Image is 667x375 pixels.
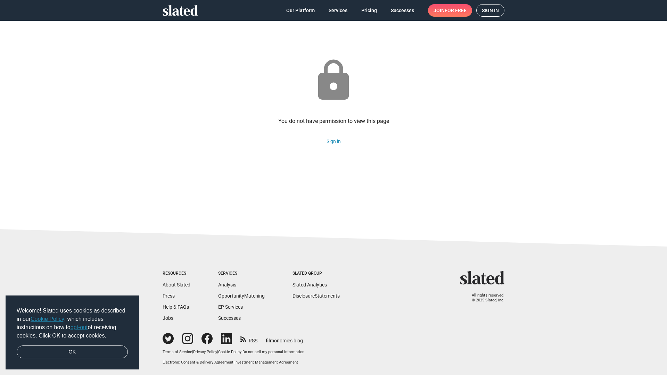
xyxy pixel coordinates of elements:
[218,304,243,310] a: EP Services
[233,360,234,365] span: |
[163,304,189,310] a: Help & FAQs
[293,271,340,276] div: Slated Group
[391,4,414,17] span: Successes
[163,350,192,354] a: Terms of Service
[71,324,88,330] a: opt-out
[17,345,128,359] a: dismiss cookie message
[385,4,420,17] a: Successes
[323,4,353,17] a: Services
[218,293,265,299] a: OpportunityMatching
[163,360,233,365] a: Electronic Consent & Delivery Agreement
[434,4,467,17] span: Join
[234,360,298,365] a: Investment Management Agreement
[278,117,389,125] div: You do not have permission to view this page
[266,338,274,343] span: film
[311,58,356,103] mat-icon: lock
[193,350,217,354] a: Privacy Policy
[192,350,193,354] span: |
[242,350,304,355] button: Do not sell my personal information
[445,4,467,17] span: for free
[240,333,257,344] a: RSS
[218,282,236,287] a: Analysis
[266,332,303,344] a: filmonomics blog
[476,4,504,17] a: Sign in
[361,4,377,17] span: Pricing
[17,307,128,340] span: Welcome! Slated uses cookies as described in our , which includes instructions on how to of recei...
[329,4,347,17] span: Services
[163,293,175,299] a: Press
[218,315,241,321] a: Successes
[241,350,242,354] span: |
[31,316,64,322] a: Cookie Policy
[6,295,139,370] div: cookieconsent
[163,282,190,287] a: About Slated
[163,271,190,276] div: Resources
[218,271,265,276] div: Services
[464,293,504,303] p: All rights reserved. © 2025 Slated, Inc.
[327,139,341,144] a: Sign in
[286,4,315,17] span: Our Platform
[482,5,499,16] span: Sign in
[428,4,472,17] a: Joinfor free
[356,4,382,17] a: Pricing
[163,315,173,321] a: Jobs
[293,293,340,299] a: DisclosureStatements
[281,4,320,17] a: Our Platform
[218,350,241,354] a: Cookie Policy
[217,350,218,354] span: |
[293,282,327,287] a: Slated Analytics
